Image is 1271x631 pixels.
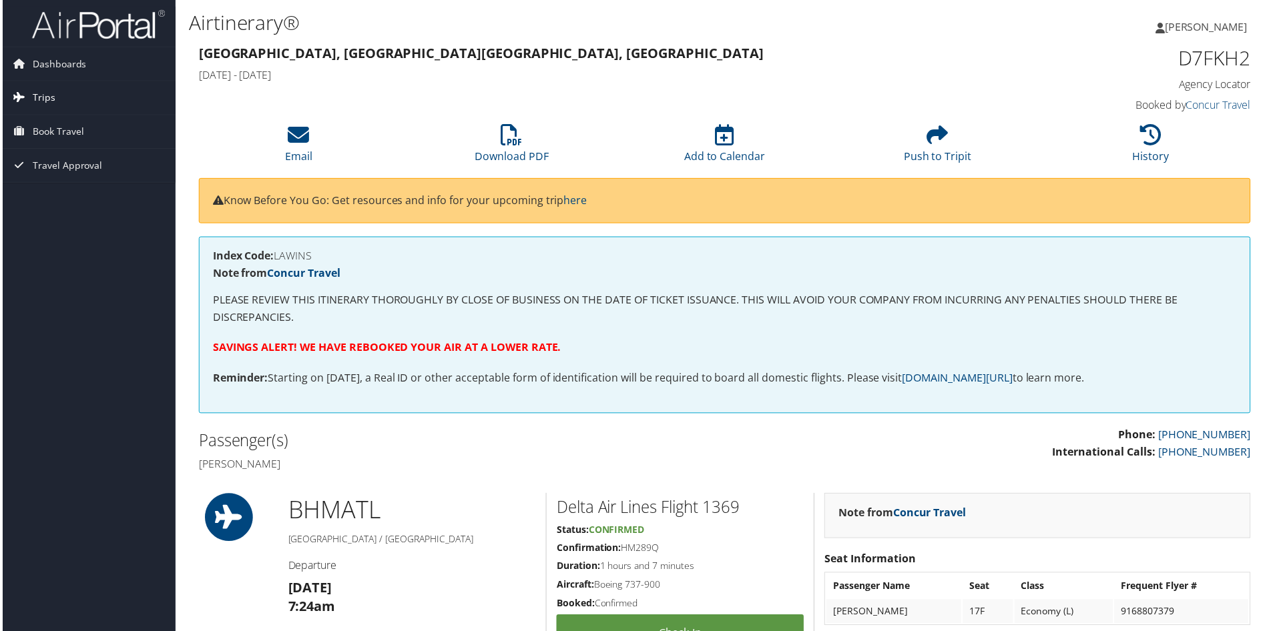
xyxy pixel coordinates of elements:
h2: Passenger(s) [197,431,715,454]
td: 17F [964,602,1014,626]
h5: 1 hours and 7 minutes [556,562,804,575]
strong: 7:24am [286,600,334,618]
strong: Seat Information [825,554,917,568]
strong: Booked: [556,599,594,612]
th: Passenger Name [827,576,963,600]
th: Frequent Flyer # [1116,576,1251,600]
a: here [563,193,587,208]
h4: Agency Locator [1004,77,1253,92]
td: 9168807379 [1116,602,1251,626]
span: Dashboards [30,47,84,81]
span: Book Travel [30,115,81,149]
a: Email [284,132,311,164]
h4: LAWINS [211,251,1239,262]
strong: Index Code: [211,249,272,264]
h1: BHM ATL [286,495,535,528]
img: airportal-logo.png [29,9,163,40]
a: Push to Tripit [905,132,973,164]
a: Concur Travel [894,507,967,522]
strong: Status: [556,525,588,538]
h2: Delta Air Lines Flight 1369 [556,498,804,520]
a: Concur Travel [266,267,339,281]
th: Class [1016,576,1115,600]
h1: D7FKH2 [1004,44,1253,72]
td: [PERSON_NAME] [827,602,963,626]
h5: HM289Q [556,544,804,557]
h5: [GEOGRAPHIC_DATA] / [GEOGRAPHIC_DATA] [286,534,535,548]
strong: SAVINGS ALERT! WE HAVE REBOOKED YOUR AIR AT A LOWER RATE. [211,341,561,356]
a: [PERSON_NAME] [1158,7,1263,47]
strong: Duration: [556,562,599,574]
strong: [GEOGRAPHIC_DATA], [GEOGRAPHIC_DATA] [GEOGRAPHIC_DATA], [GEOGRAPHIC_DATA] [197,44,764,62]
strong: Phone: [1120,429,1158,444]
a: Download PDF [474,132,548,164]
span: Travel Approval [30,149,100,183]
a: Add to Calendar [684,132,766,164]
strong: Confirmation: [556,544,621,556]
a: [DOMAIN_NAME][URL] [903,372,1014,386]
h4: Departure [286,560,535,575]
p: Starting on [DATE], a Real ID or other acceptable form of identification will be required to boar... [211,371,1239,388]
p: Know Before You Go: Get resources and info for your upcoming trip [211,193,1239,210]
h4: [DATE] - [DATE] [197,68,984,83]
strong: International Calls: [1054,446,1158,461]
strong: Reminder: [211,372,266,386]
h5: Confirmed [556,599,804,612]
span: Trips [30,81,53,115]
strong: Note from [839,507,967,522]
a: Concur Travel [1188,98,1253,113]
strong: Note from [211,267,339,281]
a: [PHONE_NUMBER] [1160,446,1253,461]
a: History [1134,132,1171,164]
span: Confirmed [588,525,644,538]
strong: [DATE] [286,581,330,599]
td: Economy (L) [1016,602,1115,626]
p: PLEASE REVIEW THIS ITINERARY THOROUGHLY BY CLOSE OF BUSINESS ON THE DATE OF TICKET ISSUANCE. THIS... [211,293,1239,327]
strong: Aircraft: [556,580,593,593]
h4: [PERSON_NAME] [197,458,715,473]
h5: Boeing 737-900 [556,580,804,594]
span: [PERSON_NAME] [1167,19,1250,34]
a: [PHONE_NUMBER] [1160,429,1253,444]
h1: Airtinerary® [187,9,905,37]
th: Seat [964,576,1014,600]
h4: Booked by [1004,98,1253,113]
